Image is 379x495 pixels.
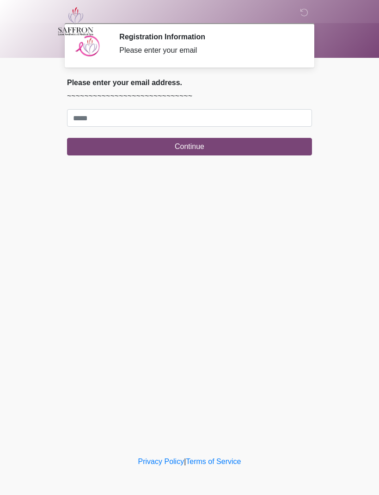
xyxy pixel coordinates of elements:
a: Terms of Service [186,458,241,465]
a: | [184,458,186,465]
button: Continue [67,138,312,155]
h2: Please enter your email address. [67,78,312,87]
img: Agent Avatar [74,32,102,60]
img: Saffron Laser Aesthetics and Medical Spa Logo [58,7,94,36]
a: Privacy Policy [138,458,184,465]
div: Please enter your email [119,45,298,56]
p: ~~~~~~~~~~~~~~~~~~~~~~~~~~~~~ [67,91,312,102]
